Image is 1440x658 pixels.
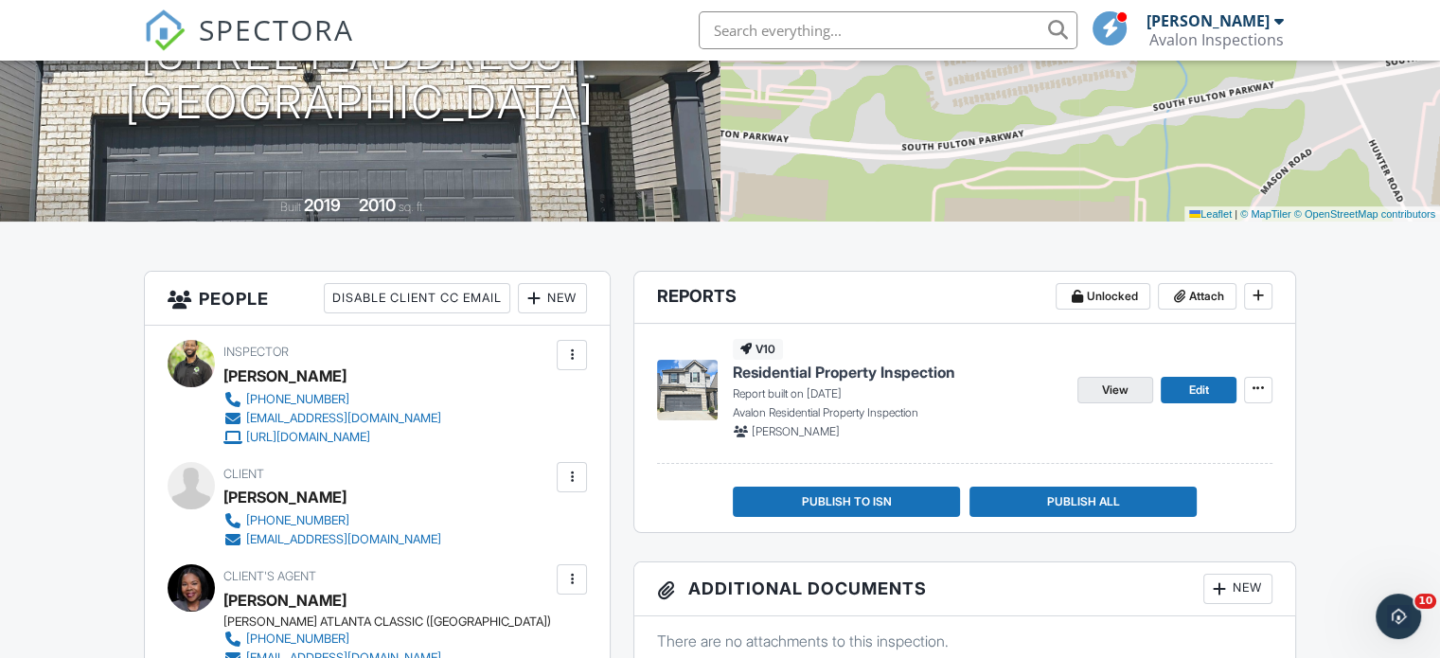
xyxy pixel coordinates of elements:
[1189,208,1232,220] a: Leaflet
[144,26,354,65] a: SPECTORA
[125,28,595,129] h1: [STREET_ADDRESS] [GEOGRAPHIC_DATA]
[223,362,347,390] div: [PERSON_NAME]
[223,569,316,583] span: Client's Agent
[223,409,441,428] a: [EMAIL_ADDRESS][DOMAIN_NAME]
[657,631,1272,651] p: There are no attachments to this inspection.
[1203,574,1272,604] div: New
[246,532,441,547] div: [EMAIL_ADDRESS][DOMAIN_NAME]
[223,428,441,447] a: [URL][DOMAIN_NAME]
[223,614,551,630] div: [PERSON_NAME] ATLANTA CLASSIC ([GEOGRAPHIC_DATA])
[144,9,186,51] img: The Best Home Inspection Software - Spectora
[399,200,425,214] span: sq. ft.
[324,283,510,313] div: Disable Client CC Email
[1235,208,1237,220] span: |
[359,195,396,215] div: 2010
[634,562,1295,616] h3: Additional Documents
[223,467,264,481] span: Client
[246,411,441,426] div: [EMAIL_ADDRESS][DOMAIN_NAME]
[223,483,347,511] div: [PERSON_NAME]
[1149,30,1284,49] div: Avalon Inspections
[1414,594,1436,609] span: 10
[199,9,354,49] span: SPECTORA
[1147,11,1270,30] div: [PERSON_NAME]
[223,630,536,649] a: [PHONE_NUMBER]
[223,345,289,359] span: Inspector
[280,200,301,214] span: Built
[223,530,441,549] a: [EMAIL_ADDRESS][DOMAIN_NAME]
[246,513,349,528] div: [PHONE_NUMBER]
[223,586,347,614] div: [PERSON_NAME]
[246,392,349,407] div: [PHONE_NUMBER]
[518,283,587,313] div: New
[223,390,441,409] a: [PHONE_NUMBER]
[246,430,370,445] div: [URL][DOMAIN_NAME]
[699,11,1077,49] input: Search everything...
[1240,208,1291,220] a: © MapTiler
[1376,594,1421,639] iframe: Intercom live chat
[246,631,349,647] div: [PHONE_NUMBER]
[304,195,341,215] div: 2019
[145,272,610,326] h3: People
[1294,208,1435,220] a: © OpenStreetMap contributors
[223,511,441,530] a: [PHONE_NUMBER]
